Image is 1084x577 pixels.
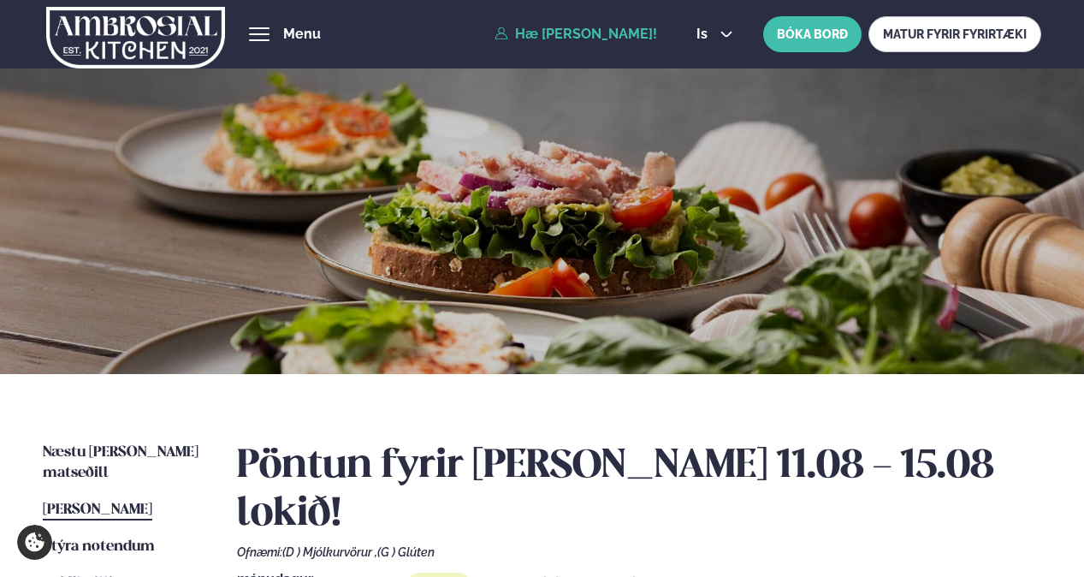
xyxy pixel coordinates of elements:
[43,500,152,520] a: [PERSON_NAME]
[249,24,270,45] button: hamburger
[868,16,1041,52] a: MATUR FYRIR FYRIRTÆKI
[696,27,713,41] span: is
[683,27,747,41] button: is
[46,3,225,73] img: logo
[43,445,198,480] span: Næstu [PERSON_NAME] matseðill
[43,443,203,484] a: Næstu [PERSON_NAME] matseðill
[237,545,1042,559] div: Ofnæmi:
[495,27,657,42] a: Hæ [PERSON_NAME]!
[763,16,862,52] button: BÓKA BORÐ
[377,545,435,559] span: (G ) Glúten
[43,503,152,517] span: [PERSON_NAME]
[282,545,377,559] span: (D ) Mjólkurvörur ,
[43,539,155,554] span: Stýra notendum
[43,537,155,557] a: Stýra notendum
[237,443,1042,538] h2: Pöntun fyrir [PERSON_NAME] 11.08 - 15.08 lokið!
[17,525,52,560] a: Cookie settings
